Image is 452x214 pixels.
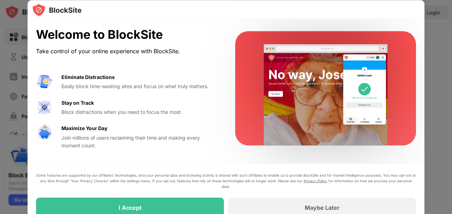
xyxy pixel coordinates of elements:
div: Easily block time-wasting sites and focus on what truly matters. [61,82,218,90]
div: Join millions of users reclaiming their time and making every moment count. [61,134,218,149]
div: Some features are supported by our affiliates’ technologies, and your personal data and browsing ... [36,172,416,189]
div: Maximize Your Day [61,124,107,132]
div: Maybe Later [305,204,340,211]
a: Privacy Policy [304,178,327,183]
div: Stay on Track [61,99,94,106]
div: Block distractions when you need to focus the most. [61,108,218,116]
img: value-avoid-distractions.svg [36,73,53,90]
div: Welcome to BlockSite [36,27,218,42]
div: Take control of your online experience with BlockSite. [36,46,218,56]
img: value-safe-time.svg [36,124,53,141]
div: I Accept [119,204,142,211]
img: logo-blocksite.svg [32,3,82,17]
div: Eliminate Distractions [61,73,115,81]
img: value-focus.svg [36,99,53,116]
